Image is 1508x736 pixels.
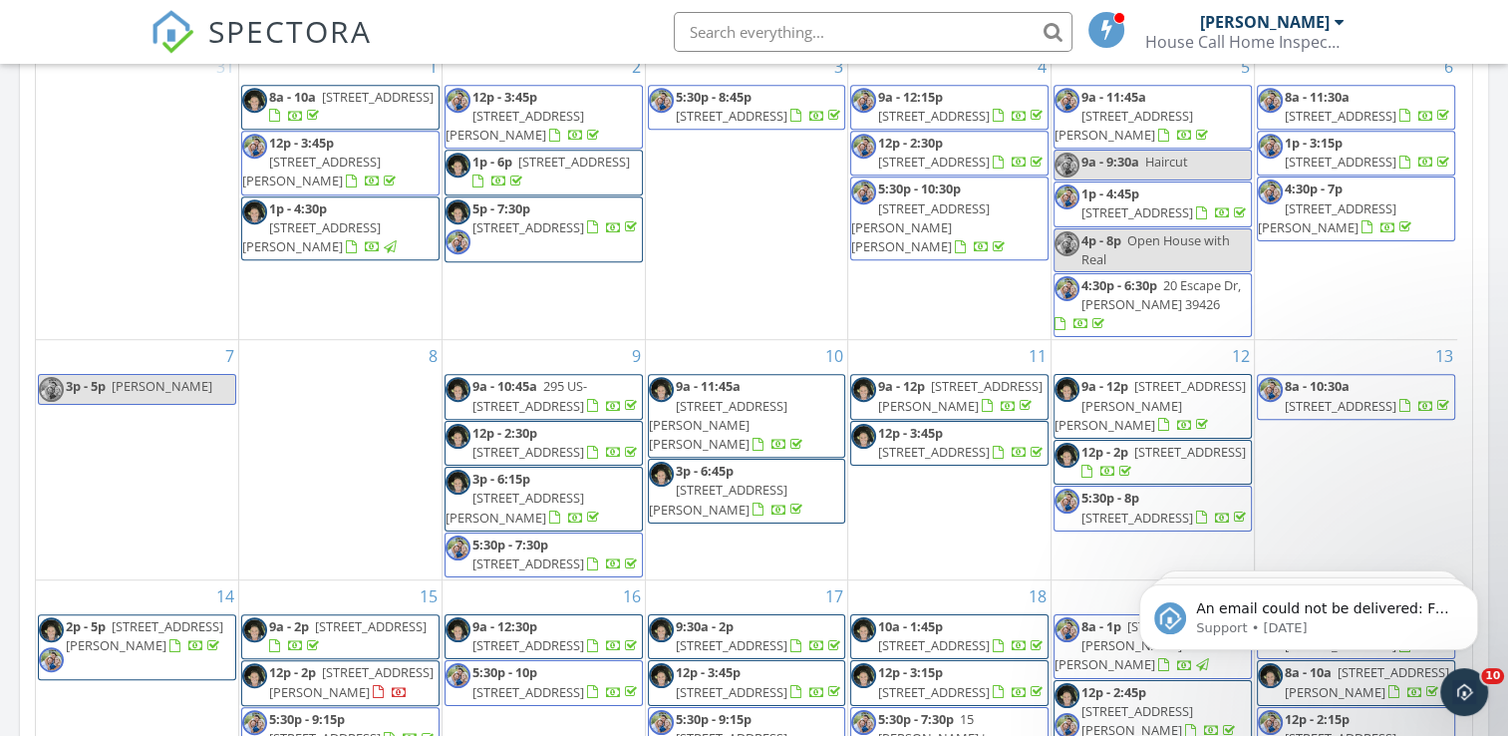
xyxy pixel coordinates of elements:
a: 4:30p - 6:30p 20 Escape Dr, [PERSON_NAME] 39426 [1054,273,1252,338]
img: c36574178d30402cbd548df9ea3047b5.jpeg [1055,231,1079,256]
span: [STREET_ADDRESS] [1081,203,1193,221]
a: 9a - 12p [STREET_ADDRESS][PERSON_NAME][PERSON_NAME] [1055,377,1246,433]
img: image.jpg [242,617,267,642]
a: 10a - 1:45p [STREET_ADDRESS] [850,614,1049,659]
a: 9a - 2p [STREET_ADDRESS] [241,614,440,659]
img: image.jpg [649,617,674,642]
span: [STREET_ADDRESS] [472,683,584,701]
img: c36574178d30402cbd548df9ea3047b5.jpeg [446,229,470,254]
span: 2p - 5p [66,617,106,635]
img: image.jpg [851,377,876,402]
img: c36574178d30402cbd548df9ea3047b5.jpeg [851,180,876,204]
span: 12p - 2p [269,663,316,681]
a: Go to September 17, 2025 [821,580,847,612]
a: 1p - 4:45p [STREET_ADDRESS] [1054,182,1252,226]
img: image.jpg [446,199,470,224]
img: c36574178d30402cbd548df9ea3047b5.jpeg [242,710,267,735]
div: [PERSON_NAME] [1200,12,1330,32]
span: 12p - 3:45p [878,424,943,442]
span: [STREET_ADDRESS] [322,88,434,106]
img: image.jpg [446,617,470,642]
span: 9a - 2p [269,617,309,635]
a: 5:30p - 8p [STREET_ADDRESS] [1081,489,1250,526]
img: c36574178d30402cbd548df9ea3047b5.jpeg [1258,377,1283,402]
a: 1p - 4:45p [STREET_ADDRESS] [1081,184,1250,221]
span: 12p - 2:15p [1285,710,1350,728]
span: [STREET_ADDRESS] [1285,153,1396,171]
span: 12p - 2:45p [1081,683,1146,701]
img: c36574178d30402cbd548df9ea3047b5.jpeg [1055,153,1079,178]
a: 9a - 12:15p [STREET_ADDRESS] [878,88,1047,125]
a: 12p - 3:15p [STREET_ADDRESS] [878,663,1047,700]
span: 9a - 12p [1081,377,1128,395]
a: 9a - 12:15p [STREET_ADDRESS] [850,85,1049,130]
a: Go to September 5, 2025 [1237,51,1254,83]
img: image.jpg [446,153,470,178]
img: c36574178d30402cbd548df9ea3047b5.jpeg [1055,276,1079,301]
span: 5:30p - 8p [1081,489,1139,507]
a: 9a - 10:45a 295 US-[STREET_ADDRESS] [472,377,641,414]
a: 9a - 10:45a 295 US-[STREET_ADDRESS] [445,374,643,419]
span: 5:30p - 8:45p [676,88,752,106]
a: 5:30p - 8p [STREET_ADDRESS] [1054,486,1252,531]
span: [STREET_ADDRESS][PERSON_NAME] [649,481,787,518]
a: 8a - 10a [STREET_ADDRESS] [241,85,440,130]
span: [STREET_ADDRESS][PERSON_NAME] [1258,199,1396,236]
span: [STREET_ADDRESS] [315,617,427,635]
a: 5:30p - 8:45p [STREET_ADDRESS] [676,88,844,125]
img: image.jpg [446,377,470,402]
span: 5:30p - 10:30p [878,180,961,197]
a: 5:30p - 8:45p [STREET_ADDRESS] [648,85,846,130]
a: 1p - 6p [STREET_ADDRESS] [445,150,643,194]
span: [STREET_ADDRESS] [472,554,584,572]
a: SPECTORA [151,27,372,69]
a: 12p - 2:30p [STREET_ADDRESS] [850,131,1049,176]
span: [STREET_ADDRESS][PERSON_NAME] [242,218,381,255]
a: 9a - 2p [STREET_ADDRESS] [269,617,427,654]
span: [STREET_ADDRESS] [1081,509,1193,527]
span: 9a - 11:45a [676,377,741,395]
span: 12p - 3:45p [472,88,537,106]
img: c36574178d30402cbd548df9ea3047b5.jpeg [446,663,470,688]
span: 8a - 11:30a [1285,88,1350,106]
a: 12p - 3:45p [STREET_ADDRESS][PERSON_NAME] [241,131,440,195]
a: 9a - 12:30p [STREET_ADDRESS] [445,614,643,659]
a: Go to September 16, 2025 [619,580,645,612]
td: Go to September 3, 2025 [645,51,848,340]
span: [STREET_ADDRESS] [1134,443,1246,461]
a: 12p - 2:30p [STREET_ADDRESS] [878,134,1047,171]
span: 5p - 7:30p [472,199,530,217]
span: 1p - 4:45p [1081,184,1139,202]
a: 8a - 11:30a [STREET_ADDRESS] [1285,88,1453,125]
a: 9a - 12:30p [STREET_ADDRESS] [472,617,641,654]
a: 4:30p - 6:30p 20 Escape Dr, [PERSON_NAME] 39426 [1055,276,1241,332]
span: [STREET_ADDRESS][PERSON_NAME] [878,377,1043,414]
div: House Call Home Inspection [1145,32,1345,52]
img: The Best Home Inspection Software - Spectora [151,10,194,54]
span: [STREET_ADDRESS] [676,636,787,654]
img: c36574178d30402cbd548df9ea3047b5.jpeg [649,88,674,113]
a: 9a - 11:45a [STREET_ADDRESS][PERSON_NAME][PERSON_NAME] [649,377,806,453]
img: image.jpg [1055,377,1079,402]
span: [STREET_ADDRESS][PERSON_NAME][PERSON_NAME] [649,397,787,453]
img: c36574178d30402cbd548df9ea3047b5.jpeg [446,88,470,113]
img: c36574178d30402cbd548df9ea3047b5.jpeg [1055,489,1079,514]
a: 12p - 3:45p [STREET_ADDRESS] [676,663,844,700]
a: 12p - 2p [STREET_ADDRESS] [1081,443,1246,480]
span: 12p - 3:45p [269,134,334,152]
a: 3p - 6:15p [STREET_ADDRESS][PERSON_NAME] [445,467,643,532]
a: 12p - 3:45p [STREET_ADDRESS] [850,421,1049,466]
span: 9a - 11:45a [1081,88,1146,106]
span: [STREET_ADDRESS] [878,107,990,125]
span: 3p - 5p [66,377,106,395]
img: image.jpg [649,663,674,688]
a: Go to September 11, 2025 [1025,340,1051,372]
a: 5p - 7:30p [STREET_ADDRESS] [445,196,643,262]
img: image.jpg [39,617,64,642]
a: Go to September 7, 2025 [221,340,238,372]
span: [STREET_ADDRESS][PERSON_NAME][PERSON_NAME] [851,199,990,255]
span: Haircut [1145,153,1188,171]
